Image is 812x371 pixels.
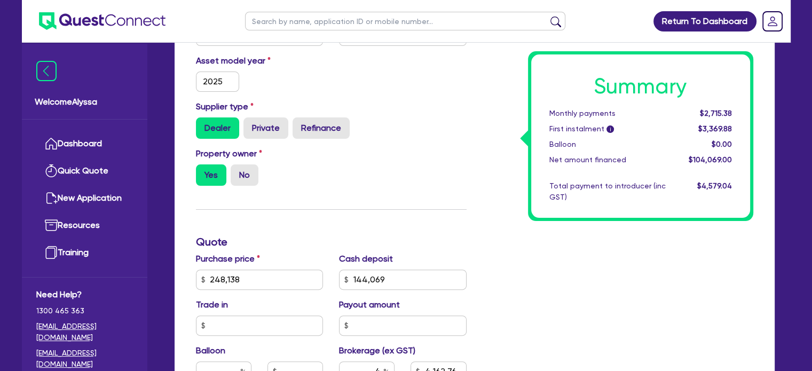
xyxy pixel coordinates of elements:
label: Brokerage (ex GST) [339,344,415,357]
img: new-application [45,192,58,204]
div: Total payment to introducer (inc GST) [541,180,674,203]
label: Payout amount [339,298,400,311]
span: $4,579.04 [697,181,731,190]
div: Balloon [541,139,674,150]
img: resources [45,219,58,232]
h1: Summary [549,74,732,99]
a: [EMAIL_ADDRESS][DOMAIN_NAME] [36,321,133,343]
a: [EMAIL_ADDRESS][DOMAIN_NAME] [36,348,133,370]
a: Quick Quote [36,157,133,185]
div: Monthly payments [541,108,674,119]
label: Dealer [196,117,239,139]
a: Dashboard [36,130,133,157]
span: $2,715.38 [699,109,731,117]
a: Resources [36,212,133,239]
img: quick-quote [45,164,58,177]
a: Training [36,239,133,266]
h3: Quote [196,235,467,248]
label: Refinance [293,117,350,139]
img: icon-menu-close [36,61,57,81]
a: New Application [36,185,133,212]
label: Supplier type [196,100,254,113]
span: Need Help? [36,288,133,301]
img: training [45,246,58,259]
label: Cash deposit [339,252,393,265]
div: Net amount financed [541,154,674,165]
label: Asset model year [188,54,332,67]
label: Yes [196,164,226,186]
label: Private [243,117,288,139]
span: $0.00 [711,140,731,148]
span: Welcome Alyssa [35,96,135,108]
span: 1300 465 363 [36,305,133,317]
div: First instalment [541,123,674,135]
a: Dropdown toggle [759,7,786,35]
span: $3,369.88 [698,124,731,133]
img: quest-connect-logo-blue [39,12,165,30]
label: Balloon [196,344,225,357]
label: Purchase price [196,252,260,265]
span: i [606,126,614,133]
span: $104,069.00 [688,155,731,164]
label: Property owner [196,147,262,160]
a: Return To Dashboard [653,11,756,31]
label: No [231,164,258,186]
label: Trade in [196,298,228,311]
input: Search by name, application ID or mobile number... [245,12,565,30]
